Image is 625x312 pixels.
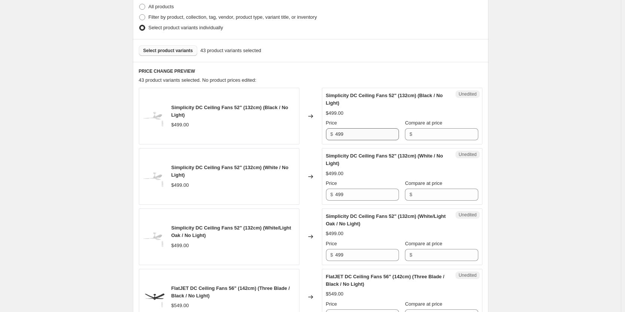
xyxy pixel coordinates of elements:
[326,301,337,307] span: Price
[171,242,189,249] div: $499.00
[326,93,443,106] span: Simplicity DC Ceiling Fans 52" (132cm) (Black / No Light)
[149,25,223,30] span: Select product variants individually
[326,213,446,226] span: Simplicity DC Ceiling Fans 52" (132cm) (White/Light Oak / No Light)
[139,45,198,56] button: Select product variants
[405,241,442,246] span: Compare at price
[171,181,189,189] div: $499.00
[143,48,193,54] span: Select product variants
[458,272,476,278] span: Unedited
[171,121,189,129] div: $499.00
[330,192,333,197] span: $
[149,14,317,20] span: Filter by product, collection, tag, vendor, product type, variant title, or inventory
[409,252,412,258] span: $
[458,151,476,157] span: Unedited
[326,170,344,177] div: $499.00
[330,131,333,137] span: $
[143,286,165,308] img: 243_938ada47-c725-4dbe-9c31-79f656770e8e_80x.png
[143,165,165,188] img: 283_bcb01531-2086-4d96-aaba-2522a9fcff8e_80x.png
[330,252,333,258] span: $
[326,290,344,298] div: $549.00
[143,225,165,248] img: 283_bcb01531-2086-4d96-aaba-2522a9fcff8e_80x.png
[326,230,344,237] div: $499.00
[409,192,412,197] span: $
[405,120,442,126] span: Compare at price
[171,105,288,118] span: Simplicity DC Ceiling Fans 52" (132cm) (Black / No Light)
[326,180,337,186] span: Price
[171,302,189,309] div: $549.00
[458,91,476,97] span: Unedited
[171,285,290,298] span: FlatJET DC Ceiling Fans 56" (142cm) (Three Blade / Black / No Light)
[143,105,165,127] img: 283_bcb01531-2086-4d96-aaba-2522a9fcff8e_80x.png
[171,225,291,238] span: Simplicity DC Ceiling Fans 52" (132cm) (White/Light Oak / No Light)
[200,47,261,54] span: 43 product variants selected
[458,212,476,218] span: Unedited
[326,274,445,287] span: FlatJET DC Ceiling Fans 56" (142cm) (Three Blade / Black / No Light)
[326,120,337,126] span: Price
[139,68,482,74] h6: PRICE CHANGE PREVIEW
[326,153,443,166] span: Simplicity DC Ceiling Fans 52" (132cm) (White / No Light)
[326,109,344,117] div: $499.00
[409,131,412,137] span: $
[405,180,442,186] span: Compare at price
[171,165,289,178] span: Simplicity DC Ceiling Fans 52" (132cm) (White / No Light)
[139,77,256,83] span: 43 product variants selected. No product prices edited:
[326,241,337,246] span: Price
[149,4,174,9] span: All products
[405,301,442,307] span: Compare at price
